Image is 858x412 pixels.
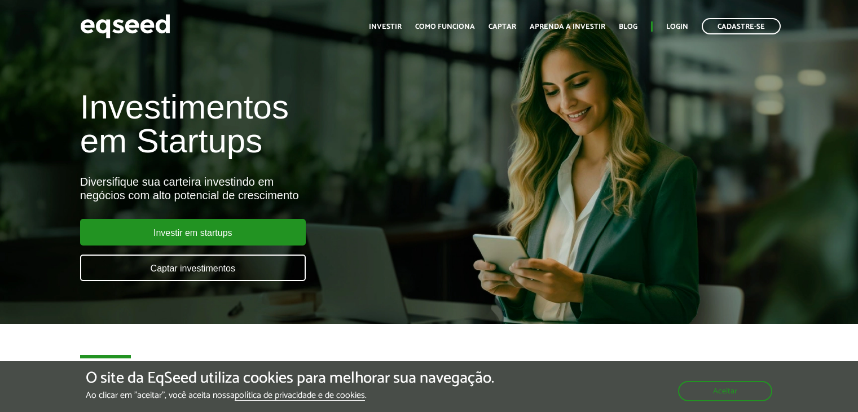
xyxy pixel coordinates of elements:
img: EqSeed [80,11,170,41]
a: Login [666,23,688,30]
a: Captar [489,23,516,30]
a: Investir [369,23,402,30]
button: Aceitar [678,381,772,401]
h1: Investimentos em Startups [80,90,492,158]
a: Aprenda a investir [530,23,605,30]
p: Ao clicar em "aceitar", você aceita nossa . [86,390,494,401]
a: Captar investimentos [80,255,306,281]
a: Como funciona [415,23,475,30]
h5: O site da EqSeed utiliza cookies para melhorar sua navegação. [86,370,494,387]
div: Diversifique sua carteira investindo em negócios com alto potencial de crescimento [80,175,492,202]
a: Cadastre-se [702,18,781,34]
a: política de privacidade e de cookies [235,391,365,401]
a: Blog [619,23,637,30]
a: Investir em startups [80,219,306,246]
